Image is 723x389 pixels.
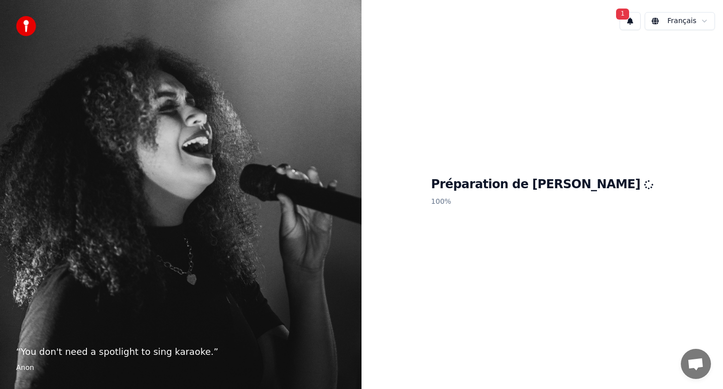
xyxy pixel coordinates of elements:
[620,12,641,30] button: 1
[16,345,345,359] p: “ You don't need a spotlight to sing karaoke. ”
[16,363,345,373] footer: Anon
[616,9,629,20] span: 1
[681,349,711,379] a: Ouvrir le chat
[431,177,654,193] h1: Préparation de [PERSON_NAME]
[16,16,36,36] img: youka
[431,193,654,211] p: 100 %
